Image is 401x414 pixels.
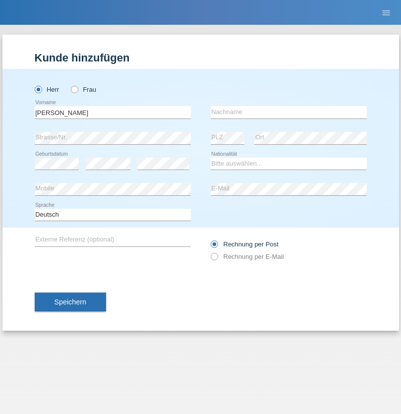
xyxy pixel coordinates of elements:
[211,253,217,265] input: Rechnung per E-Mail
[381,8,391,18] i: menu
[35,52,367,64] h1: Kunde hinzufügen
[376,9,396,15] a: menu
[211,240,279,248] label: Rechnung per Post
[211,240,217,253] input: Rechnung per Post
[71,86,77,92] input: Frau
[55,298,86,306] span: Speichern
[35,86,59,93] label: Herr
[35,293,106,311] button: Speichern
[71,86,96,93] label: Frau
[211,253,284,260] label: Rechnung per E-Mail
[35,86,41,92] input: Herr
